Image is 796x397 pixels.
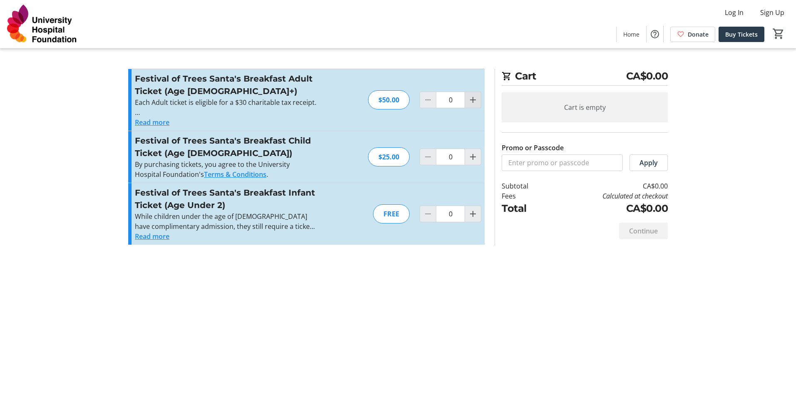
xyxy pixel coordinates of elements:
p: Each Adult ticket is eligible for a $30 charitable tax receipt. [135,97,317,107]
h3: Festival of Trees Santa's Breakfast Child Ticket (Age [DEMOGRAPHIC_DATA]) [135,134,317,159]
span: CA$0.00 [626,69,668,84]
td: Fees [502,191,550,201]
a: Buy Tickets [719,27,764,42]
td: Calculated at checkout [550,191,668,201]
button: Increment by one [465,92,481,108]
input: Festival of Trees Santa's Breakfast Adult Ticket (Age 13+) Quantity [436,92,465,108]
a: Donate [670,27,715,42]
button: Increment by one [465,206,481,222]
span: Apply [639,158,658,168]
td: Subtotal [502,181,550,191]
button: Sign Up [754,6,791,19]
button: Increment by one [465,149,481,165]
input: Festival of Trees Santa's Breakfast Infant Ticket (Age Under 2) Quantity [436,206,465,222]
h3: Festival of Trees Santa's Breakfast Adult Ticket (Age [DEMOGRAPHIC_DATA]+) [135,72,317,97]
td: CA$0.00 [550,181,668,191]
button: Read more [135,231,169,241]
div: FREE [373,204,410,223]
span: Home [623,30,639,39]
span: Buy Tickets [725,30,758,39]
a: Home [617,27,646,42]
span: Donate [688,30,709,39]
button: Cart [771,26,786,41]
button: Help [647,26,663,42]
span: Sign Up [760,7,784,17]
input: Enter promo or passcode [502,154,623,171]
h2: Cart [502,69,668,86]
h3: Festival of Trees Santa's Breakfast Infant Ticket (Age Under 2) [135,186,317,211]
td: Total [502,201,550,216]
input: Festival of Trees Santa's Breakfast Child Ticket (Age 2 - 12) Quantity [436,149,465,165]
td: CA$0.00 [550,201,668,216]
a: Terms & Conditions [204,170,266,179]
p: By purchasing tickets, you agree to the University Hospital Foundation's . [135,159,317,179]
span: Log In [725,7,744,17]
div: Cart is empty [502,92,668,122]
div: $50.00 [368,90,410,109]
p: While children under the age of [DEMOGRAPHIC_DATA] have complimentary admission, they still requi... [135,211,317,231]
button: Log In [718,6,750,19]
button: Read more [135,117,169,127]
div: $25.00 [368,147,410,166]
label: Promo or Passcode [502,143,564,153]
img: University Hospital Foundation's Logo [5,3,79,45]
button: Apply [629,154,668,171]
